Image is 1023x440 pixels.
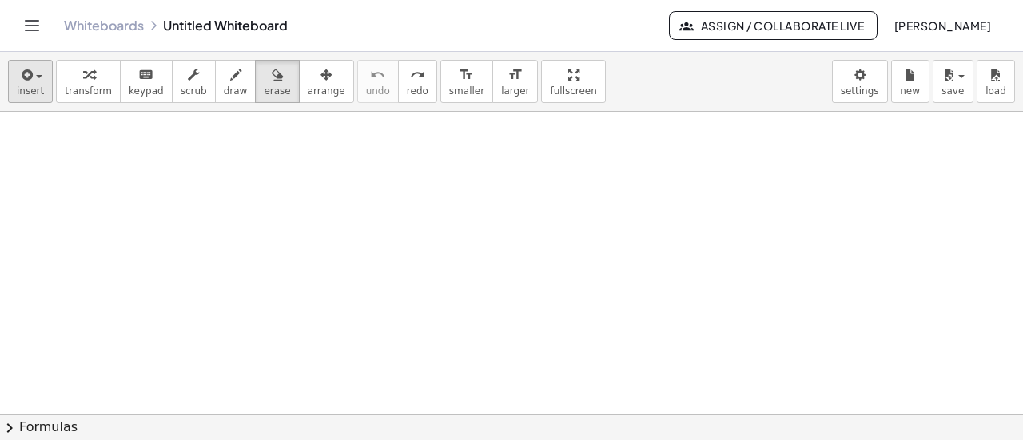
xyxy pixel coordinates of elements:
button: draw [215,60,257,103]
span: redo [407,85,428,97]
button: insert [8,60,53,103]
button: [PERSON_NAME] [881,11,1004,40]
span: undo [366,85,390,97]
button: redoredo [398,60,437,103]
span: scrub [181,85,207,97]
span: erase [264,85,290,97]
button: Assign / Collaborate Live [669,11,878,40]
button: arrange [299,60,354,103]
span: Assign / Collaborate Live [683,18,864,33]
button: erase [255,60,299,103]
i: format_size [459,65,474,85]
span: insert [17,85,44,97]
button: settings [832,60,888,103]
span: transform [65,85,112,97]
button: load [977,60,1015,103]
i: format_size [508,65,523,85]
span: keypad [129,85,164,97]
button: Toggle navigation [19,13,45,38]
span: draw [224,85,248,97]
span: fullscreen [550,85,596,97]
span: arrange [308,85,345,97]
i: keyboard [138,65,153,85]
button: undoundo [357,60,399,103]
button: keyboardkeypad [120,60,173,103]
span: smaller [449,85,484,97]
i: undo [370,65,385,85]
span: new [900,85,920,97]
span: settings [841,85,879,97]
span: load [985,85,1006,97]
button: format_sizelarger [492,60,538,103]
button: format_sizesmaller [440,60,493,103]
button: new [891,60,929,103]
i: redo [410,65,425,85]
a: Whiteboards [64,18,144,34]
button: scrub [172,60,216,103]
button: fullscreen [541,60,605,103]
span: save [941,85,964,97]
button: save [933,60,973,103]
span: [PERSON_NAME] [894,18,991,33]
span: larger [501,85,529,97]
button: transform [56,60,121,103]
